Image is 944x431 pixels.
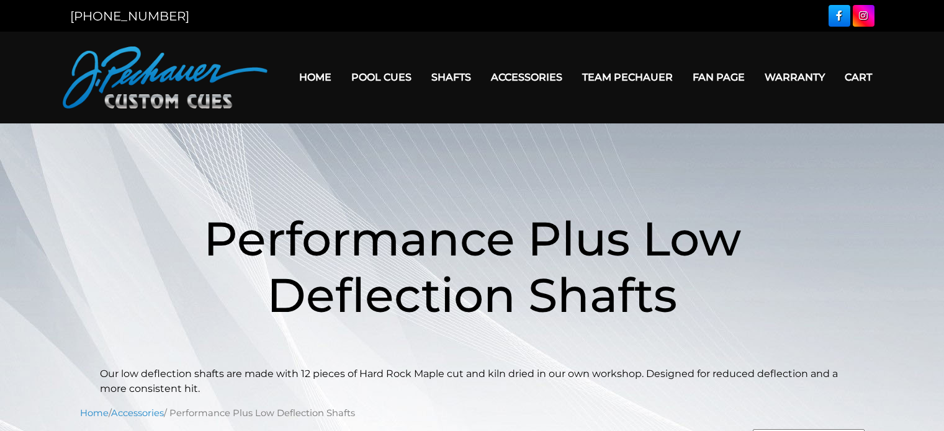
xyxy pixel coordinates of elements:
[289,61,341,93] a: Home
[421,61,481,93] a: Shafts
[80,406,865,420] nav: Breadcrumb
[481,61,572,93] a: Accessories
[63,47,267,109] img: Pechauer Custom Cues
[70,9,189,24] a: [PHONE_NUMBER]
[204,210,741,324] span: Performance Plus Low Deflection Shafts
[755,61,835,93] a: Warranty
[80,407,109,419] a: Home
[572,61,683,93] a: Team Pechauer
[341,61,421,93] a: Pool Cues
[683,61,755,93] a: Fan Page
[835,61,882,93] a: Cart
[111,407,164,419] a: Accessories
[100,367,845,396] p: Our low deflection shafts are made with 12 pieces of Hard Rock Maple cut and kiln dried in our ow...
